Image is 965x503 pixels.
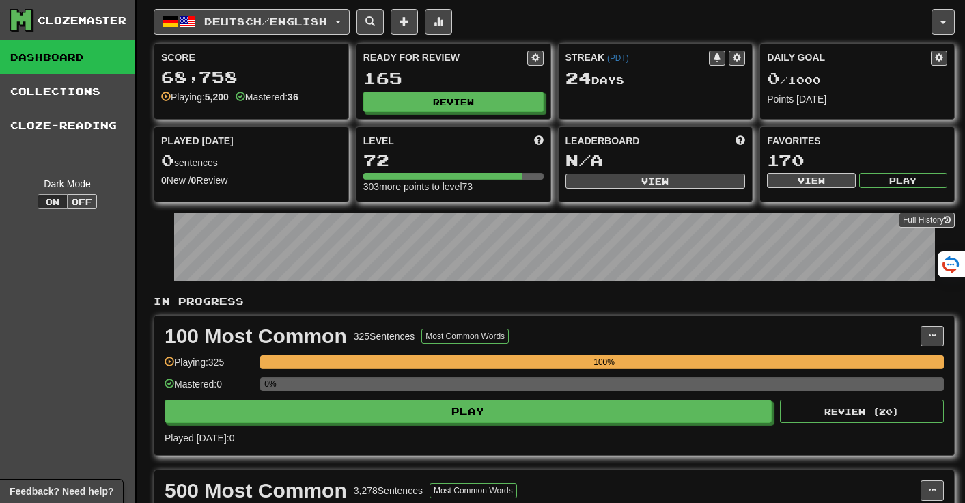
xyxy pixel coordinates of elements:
[767,68,780,87] span: 0
[161,51,341,64] div: Score
[859,173,947,188] button: Play
[67,194,97,209] button: Off
[363,134,394,148] span: Level
[363,51,527,64] div: Ready for Review
[767,92,947,106] div: Points [DATE]
[430,483,517,498] button: Most Common Words
[736,134,745,148] span: This week in points, UTC
[38,194,68,209] button: On
[767,173,855,188] button: View
[565,68,591,87] span: 24
[363,92,544,112] button: Review
[534,134,544,148] span: Score more points to level up
[161,175,167,186] strong: 0
[391,9,418,35] button: Add sentence to collection
[425,9,452,35] button: More stats
[204,16,327,27] span: Deutsch / English
[767,134,947,148] div: Favorites
[363,152,544,169] div: 72
[165,377,253,400] div: Mastered: 0
[161,174,341,187] div: New / Review
[165,355,253,378] div: Playing: 325
[165,433,234,444] span: Played [DATE]: 0
[288,92,298,103] strong: 36
[161,134,234,148] span: Played [DATE]
[565,51,710,64] div: Streak
[354,329,415,343] div: 325 Sentences
[780,400,944,423] button: Review (20)
[161,152,341,169] div: sentences
[161,150,174,169] span: 0
[767,51,931,66] div: Daily Goal
[363,70,544,87] div: 165
[565,134,640,148] span: Leaderboard
[38,14,126,27] div: Clozemaster
[165,326,347,346] div: 100 Most Common
[421,329,509,344] button: Most Common Words
[236,90,298,104] div: Mastered:
[10,485,113,498] span: Open feedback widget
[165,480,347,501] div: 500 Most Common
[363,180,544,193] div: 303 more points to level 73
[565,174,746,189] button: View
[10,177,124,191] div: Dark Mode
[607,53,629,63] a: (PDT)
[161,90,229,104] div: Playing:
[165,400,772,423] button: Play
[565,70,746,87] div: Day s
[899,213,955,228] a: Full History
[767,74,821,86] span: / 1000
[154,295,955,308] p: In Progress
[161,68,341,85] div: 68,758
[191,175,197,186] strong: 0
[154,9,350,35] button: Deutsch/English
[767,152,947,169] div: 170
[264,355,944,369] div: 100%
[565,150,603,169] span: N/A
[356,9,384,35] button: Search sentences
[205,92,229,103] strong: 5,200
[354,484,423,498] div: 3,278 Sentences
